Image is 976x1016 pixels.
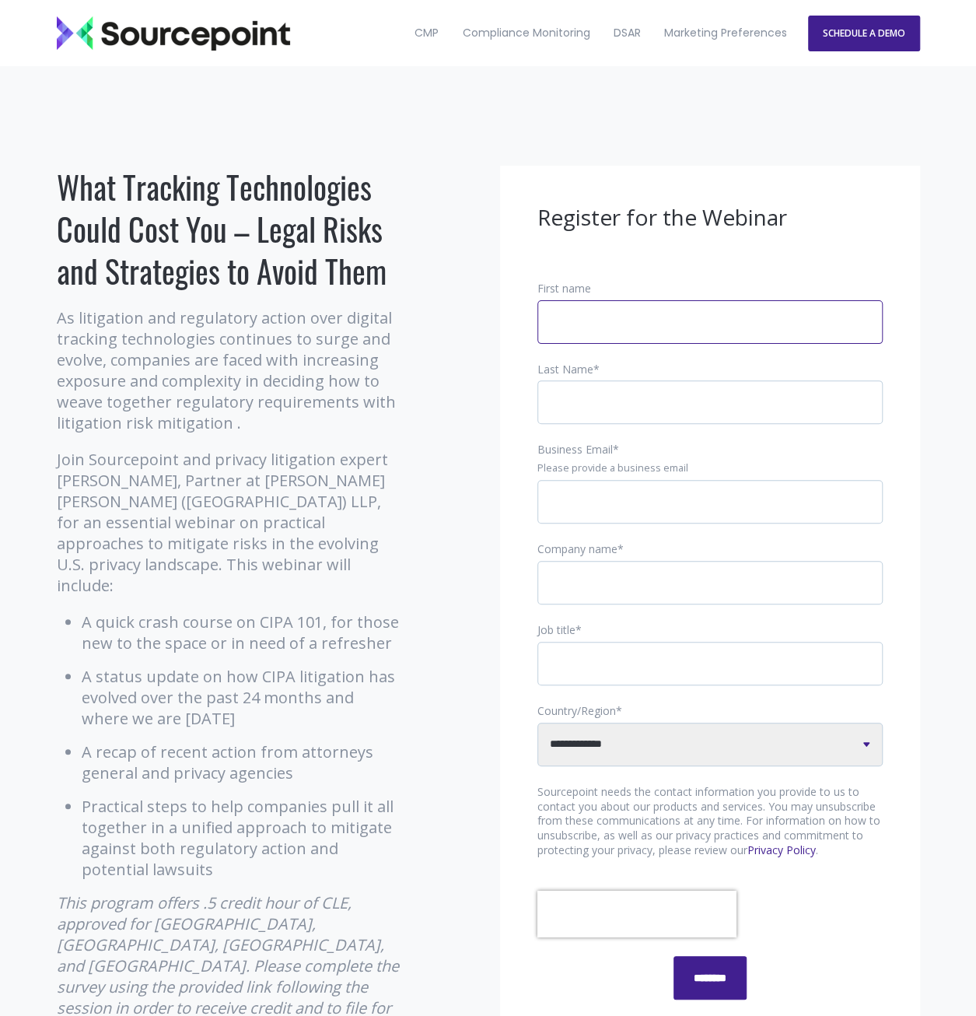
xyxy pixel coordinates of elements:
span: Job title [537,622,575,637]
span: First name [537,281,591,296]
span: Company name [537,541,617,556]
a: Privacy Policy [747,843,816,857]
p: As litigation and regulatory action over digital tracking technologies continues to surge and evo... [57,307,403,433]
iframe: reCAPTCHA [537,891,736,937]
li: A recap of recent action from attorneys general and privacy agencies [82,741,403,783]
li: Practical steps to help companies pull it all together in a unified approach to mitigate against ... [82,796,403,880]
span: Last Name [537,362,593,377]
img: Sourcepoint_logo_black_transparent (2)-2 [57,16,290,51]
legend: Please provide a business email [537,461,883,475]
a: SCHEDULE A DEMO [808,16,920,51]
span: Country/Region [537,703,616,718]
li: A quick crash course on CIPA 101, for those new to the space or in need of a refresher [82,611,403,653]
p: Join Sourcepoint and privacy litigation expert [PERSON_NAME], Partner at [PERSON_NAME] [PERSON_NA... [57,449,403,596]
p: Sourcepoint needs the contact information you provide to us to contact you about our products and... [537,785,883,859]
li: A status update on how CIPA litigation has evolved over the past 24 months and where we are [DATE] [82,666,403,729]
h3: Register for the Webinar [537,203,883,233]
span: Business Email [537,442,613,457]
h1: What Tracking Technologies Could Cost You – Legal Risks and Strategies to Avoid Them [57,166,403,292]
